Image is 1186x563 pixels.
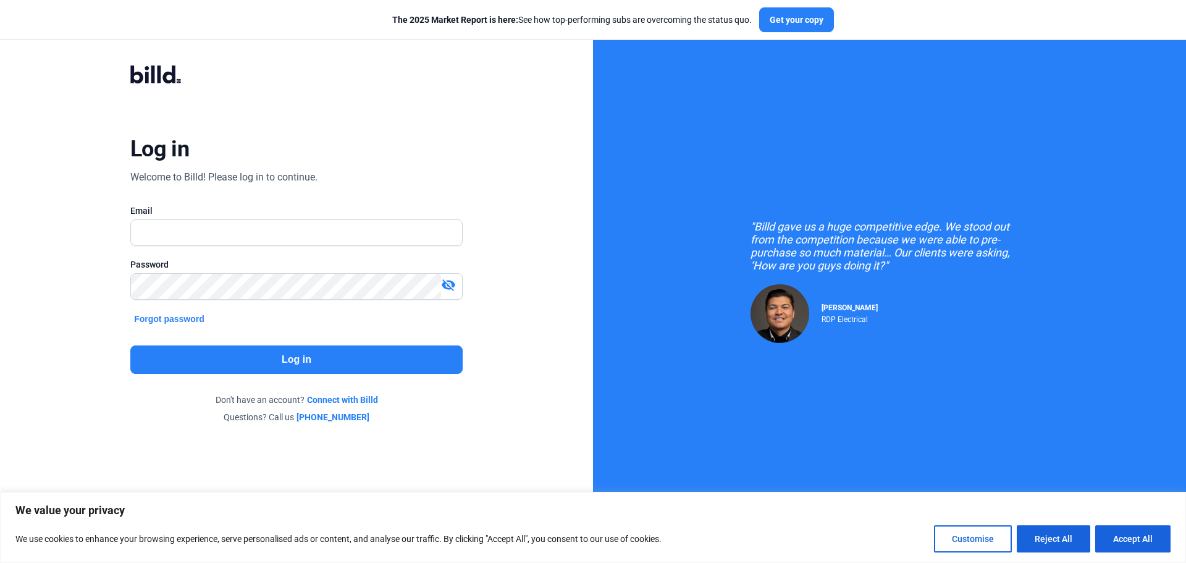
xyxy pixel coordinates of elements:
div: Don't have an account? [130,394,463,406]
a: Connect with Billd [307,394,378,406]
p: We value your privacy [15,503,1171,518]
mat-icon: visibility_off [441,277,456,292]
button: Get your copy [759,7,834,32]
p: We use cookies to enhance your browsing experience, serve personalised ads or content, and analys... [15,531,662,546]
div: Questions? Call us [130,411,463,423]
div: Email [130,205,463,217]
div: RDP Electrical [822,312,878,324]
button: Customise [934,525,1012,552]
button: Forgot password [130,312,208,326]
div: Password [130,258,463,271]
img: Raul Pacheco [751,284,809,343]
span: The 2025 Market Report is here: [392,15,518,25]
button: Reject All [1017,525,1090,552]
button: Log in [130,345,463,374]
div: Welcome to Billd! Please log in to continue. [130,170,318,185]
span: [PERSON_NAME] [822,303,878,312]
div: "Billd gave us a huge competitive edge. We stood out from the competition because we were able to... [751,220,1028,272]
a: [PHONE_NUMBER] [296,411,369,423]
div: Log in [130,135,189,163]
button: Accept All [1095,525,1171,552]
div: See how top-performing subs are overcoming the status quo. [392,14,752,26]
